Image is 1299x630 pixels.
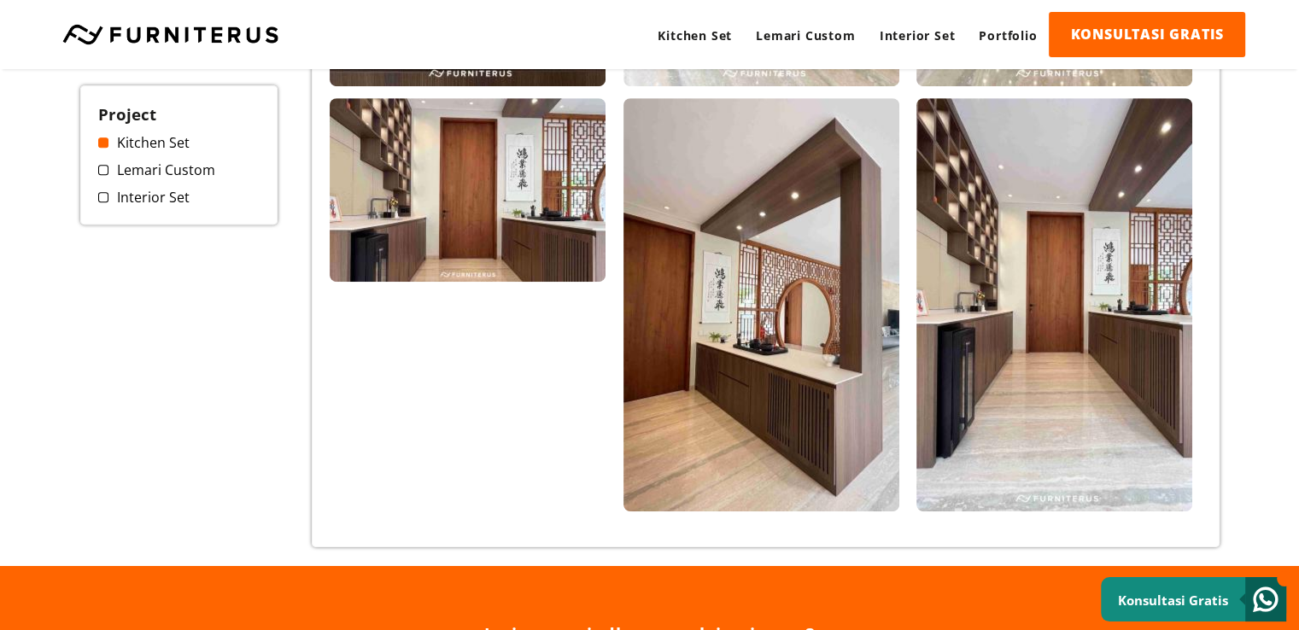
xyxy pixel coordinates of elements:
a: Lemari Custom [98,160,260,179]
h3: Project [98,103,260,125]
a: Lemari Custom [744,12,867,59]
a: Portfolio [967,12,1049,59]
small: Konsultasi Gratis [1118,592,1228,609]
a: Interior Set [868,12,968,59]
a: Interior Set [98,188,260,207]
a: KONSULTASI GRATIS [1049,12,1245,57]
a: Konsultasi Gratis [1101,577,1286,621]
a: Kitchen Set [98,133,260,152]
a: Kitchen Set [646,12,744,59]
